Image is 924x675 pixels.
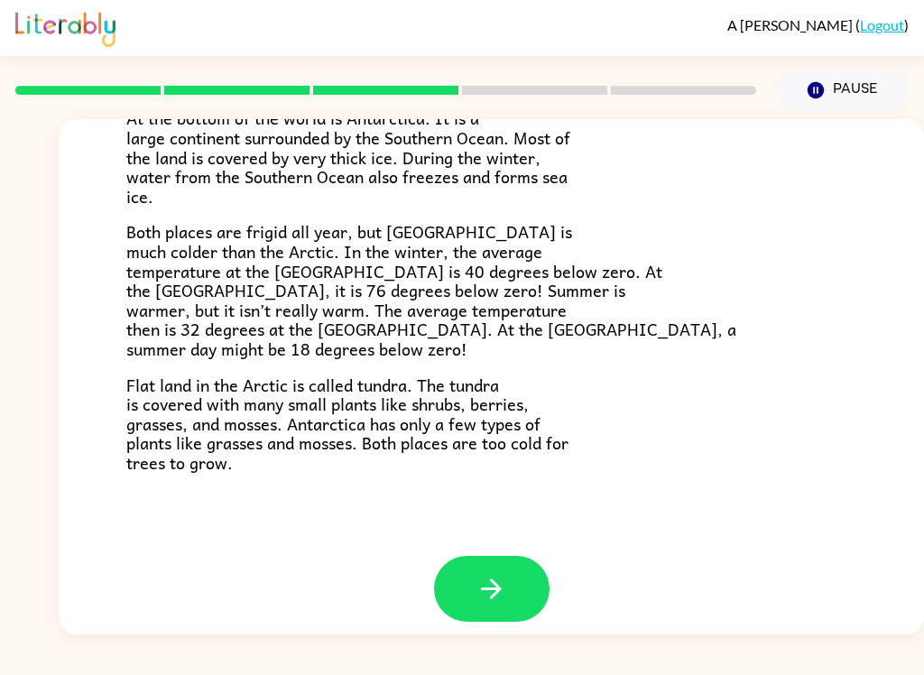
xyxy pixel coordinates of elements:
button: Pause [778,69,909,111]
span: A [PERSON_NAME] [727,16,855,33]
a: Logout [860,16,904,33]
span: Both places are frigid all year, but [GEOGRAPHIC_DATA] is much colder than the Arctic. In the win... [126,218,736,362]
img: Literably [15,7,115,47]
div: ( ) [727,16,909,33]
span: At the bottom of the world is Antarctica. It is a large continent surrounded by the Southern Ocea... [126,105,570,208]
span: Flat land in the Arctic is called tundra. The tundra is covered with many small plants like shrub... [126,372,568,476]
